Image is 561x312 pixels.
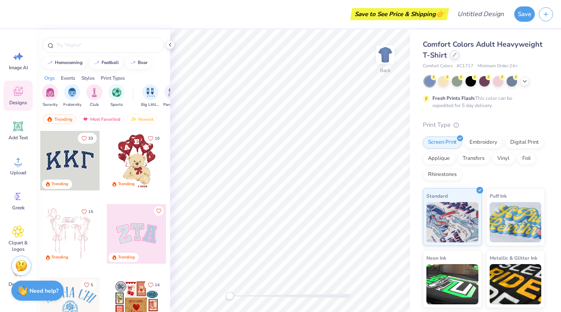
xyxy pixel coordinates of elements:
img: Sorority Image [46,88,55,97]
input: Untitled Design [451,6,510,22]
div: Newest [127,114,157,124]
span: Comfort Colors Adult Heavyweight T-Shirt [423,39,542,60]
span: Sports [110,102,123,108]
button: filter button [42,84,58,108]
span: Neon Ink [426,254,446,262]
img: Metallic & Glitter Ink [490,264,542,304]
span: Big Little Reveal [141,102,160,108]
div: bear [138,60,148,65]
img: Back [377,47,393,63]
img: trend_line.gif [93,60,100,65]
div: Applique [423,153,455,165]
img: Standard [426,202,478,242]
div: football [102,60,119,65]
button: Like [80,279,97,290]
button: filter button [163,84,182,108]
div: Accessibility label [226,292,234,300]
img: trend_line.gif [47,60,53,65]
span: 5 [91,283,93,287]
div: Print Types [101,74,125,82]
span: Image AI [9,64,28,71]
div: Digital Print [505,136,544,149]
div: Most Favorited [79,114,124,124]
button: filter button [108,84,125,108]
span: Standard [426,192,448,200]
img: Puff Ink [490,202,542,242]
div: Rhinestones [423,169,462,181]
div: Transfers [457,153,490,165]
span: Add Text [8,134,28,141]
span: 14 [155,283,160,287]
button: football [89,57,123,69]
span: Club [90,102,99,108]
div: filter for Big Little Reveal [141,84,160,108]
div: Trending [118,181,135,187]
span: Fraternity [63,102,81,108]
input: Try "Alpha" [56,41,159,49]
span: Sorority [43,102,58,108]
strong: Need help? [29,287,58,295]
span: Comfort Colors [423,63,453,70]
button: filter button [63,84,81,108]
div: Trending [43,114,76,124]
div: filter for Sports [108,84,125,108]
span: Metallic & Glitter Ink [490,254,537,262]
span: 10 [155,136,160,141]
span: Upload [10,169,26,176]
img: Neon Ink [426,264,478,304]
img: Sports Image [112,88,121,97]
img: Big Little Reveal Image [146,88,155,97]
button: filter button [86,84,102,108]
span: Parent's Weekend [163,102,182,108]
button: Like [144,133,163,144]
span: Greek [12,205,25,211]
div: filter for Fraternity [63,84,81,108]
img: Parent's Weekend Image [168,88,177,97]
div: Screen Print [423,136,462,149]
div: filter for Parent's Weekend [163,84,182,108]
button: filter button [141,84,160,108]
div: Embroidery [464,136,503,149]
div: Trending [118,254,135,260]
img: trend_line.gif [130,60,136,65]
span: Puff Ink [490,192,507,200]
div: Trending [52,181,68,187]
button: Save [514,6,535,22]
img: most_fav.gif [82,116,89,122]
div: filter for Sorority [42,84,58,108]
span: 15 [88,210,93,214]
span: Clipart & logos [5,240,31,252]
div: Vinyl [492,153,515,165]
span: Minimum Order: 24 + [478,63,518,70]
img: Club Image [90,88,99,97]
div: Styles [81,74,95,82]
span: # C1717 [457,63,474,70]
div: filter for Club [86,84,102,108]
img: newest.gif [130,116,137,122]
div: Trending [52,254,68,260]
div: Save to See Price & Shipping [352,8,447,20]
button: Like [78,133,97,144]
div: This color can be expedited for 5 day delivery. [432,95,532,109]
button: Like [78,206,97,217]
button: homecoming [42,57,86,69]
div: Back [380,67,391,74]
div: homecoming [55,60,83,65]
button: Like [154,206,164,216]
span: Designs [9,99,27,106]
div: Events [61,74,75,82]
div: Print Type [423,120,545,130]
span: Decorate [8,281,28,287]
strong: Fresh Prints Flash: [432,95,475,101]
button: bear [125,57,151,69]
img: trending.gif [46,116,53,122]
span: 👉 [436,9,445,19]
button: Like [144,279,163,290]
span: 33 [88,136,93,141]
div: Orgs [44,74,55,82]
div: Foil [517,153,536,165]
img: Fraternity Image [68,88,77,97]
